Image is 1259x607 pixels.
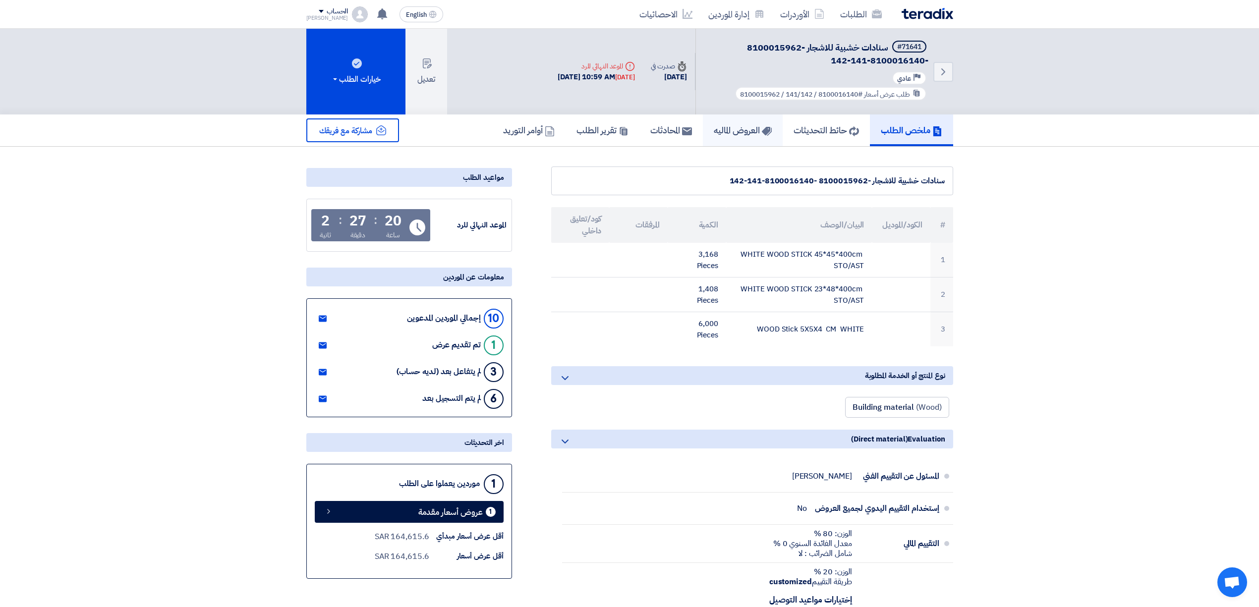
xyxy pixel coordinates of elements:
[930,277,953,312] td: 2
[306,433,512,452] div: اخر التحديثات
[374,211,377,229] div: :
[375,551,429,562] div: 164,615.6 SAR
[432,340,481,350] div: تم تقديم عرض
[1217,567,1247,597] div: Open chat
[651,71,687,83] div: [DATE]
[609,207,668,243] th: المرفقات
[726,312,872,347] td: WOOD Stick 5X5X4 CM WHITE
[797,503,807,513] div: No
[319,125,373,137] span: مشاركة مع فريقك
[668,312,726,347] td: 6,000 Pieces
[865,370,945,381] span: نوع المنتج أو الخدمة المطلوبة
[860,464,939,488] div: المسئول عن التقييم الفني
[726,207,872,243] th: البيان/الوصف
[349,214,366,228] div: 27
[566,114,639,146] a: تقرير الطلب
[484,474,504,494] div: 1
[486,507,496,517] div: 1
[306,268,512,286] div: معلومات عن الموردين
[902,8,953,19] img: Teradix logo
[306,168,512,187] div: مواعيد الطلب
[492,114,566,146] a: أوامر التوريد
[773,539,852,549] div: معدل الفائدة السنوي 0 %
[327,7,348,16] div: الحساب
[406,11,427,18] span: English
[897,44,921,51] div: #71641
[700,2,772,26] a: إدارة الموردين
[773,529,852,539] div: الوزن: 80 %
[853,401,914,413] span: Building material
[773,549,852,558] div: شامل الضرائب : لا
[306,29,405,114] button: خيارات الطلب
[792,471,852,481] div: [PERSON_NAME]
[375,531,429,543] div: 164,615.6 SAR
[407,314,481,323] div: إجمالي الموردين المدعوين
[386,230,401,240] div: ساعة
[422,394,480,403] div: لم يتم التسجيل بعد
[851,434,908,444] span: (Direct material)
[306,15,348,21] div: [PERSON_NAME]
[503,124,555,136] h5: أوامر التوريد
[815,497,939,520] div: إستخدام التقييم اليدوي لجميع العروض
[930,207,953,243] th: #
[615,72,635,82] div: [DATE]
[860,532,939,555] div: التقييم المالي
[703,114,783,146] a: العروض الماليه
[930,312,953,347] td: 3
[740,89,862,100] span: #8100016140 / 141/142 / 8100015962
[747,41,928,67] span: سنادات خشبية للاشجار -8100015962 -8100016140-141-142
[558,61,635,71] div: الموعد النهائي للرد
[794,124,859,136] h5: حائط التحديثات
[650,124,692,136] h5: المحادثات
[872,207,930,243] th: الكود/الموديل
[714,124,772,136] h5: العروض الماليه
[350,230,366,240] div: دقيقة
[484,309,504,329] div: 10
[769,576,812,588] b: customized
[772,2,832,26] a: الأوردرات
[639,114,703,146] a: المحادثات
[397,367,481,377] div: لم يتفاعل بعد (لديه حساب)
[832,2,890,26] a: الطلبات
[320,230,331,240] div: ثانية
[385,214,401,228] div: 20
[551,207,610,243] th: كود/تعليق داخلي
[908,434,945,444] span: Evaluation
[339,211,342,229] div: :
[321,214,330,228] div: 2
[331,73,381,85] div: خيارات الطلب
[651,61,687,71] div: صدرت في
[315,501,504,523] a: 1 عروض أسعار مقدمة
[881,124,942,136] h5: ملخص الطلب
[558,71,635,83] div: [DATE] 10:59 AM
[570,577,852,587] div: طريقة التقييم
[399,479,480,489] div: موردين يعملوا على الطلب
[631,2,700,26] a: الاحصائيات
[870,114,953,146] a: ملخص الطلب
[418,508,483,516] span: عروض أسعار مقدمة
[897,74,911,83] span: عادي
[930,243,953,277] td: 1
[560,175,945,187] div: سنادات خشبية للاشجار -8100015962 -8100016140-141-142
[668,243,726,277] td: 3,168 Pieces
[429,551,504,562] div: أقل عرض أسعار
[400,6,443,22] button: English
[570,567,852,577] div: الوزن: 20 %
[484,335,504,355] div: 1
[726,243,872,277] td: WHITE WOOD STICK 45*45*400cm STO/AST
[352,6,368,22] img: profile_test.png
[484,389,504,409] div: 6
[916,401,941,413] span: (Wood)
[668,207,726,243] th: الكمية
[484,362,504,382] div: 3
[864,89,910,100] span: طلب عرض أسعار
[708,41,928,66] h5: سنادات خشبية للاشجار -8100015962 -8100016140-141-142
[726,277,872,312] td: WHITE WOOD STICK 23*48*400cm STO/AST
[576,124,629,136] h5: تقرير الطلب
[668,277,726,312] td: 1,408 Pieces
[432,220,507,231] div: الموعد النهائي للرد
[783,114,870,146] a: حائط التحديثات
[429,531,504,542] div: أقل عرض أسعار مبدأي
[405,29,447,114] button: تعديل
[570,595,852,606] h6: إختيارات مواعيد التوصيل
